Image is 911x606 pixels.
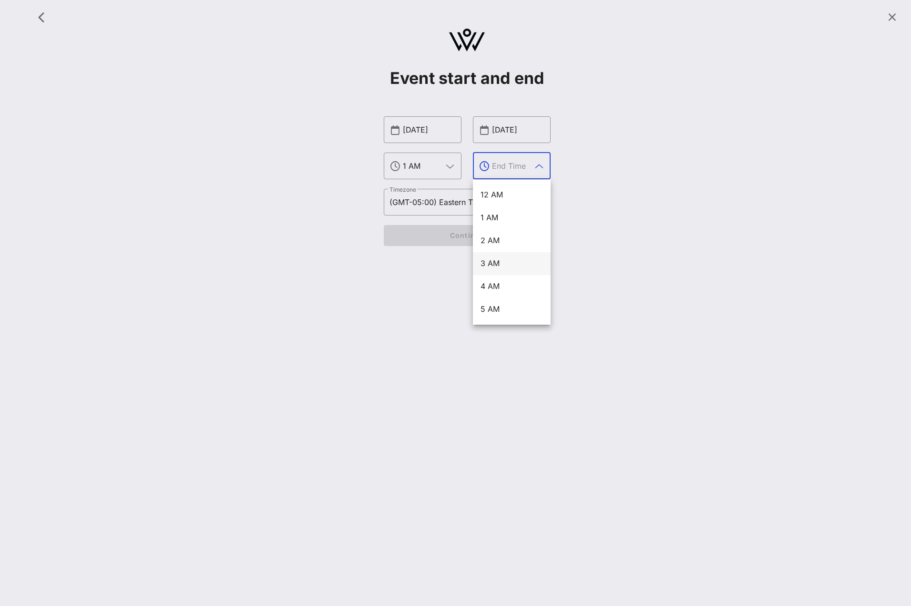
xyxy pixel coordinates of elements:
div: 5 AM [481,305,543,314]
div: 12 AM [481,190,543,199]
h1: Event start and end [384,69,551,88]
img: logo.svg [449,29,485,51]
div: 1 AM [481,213,543,222]
button: prepend icon [480,125,489,135]
button: prepend icon [391,125,399,135]
div: 4 AM [481,282,543,291]
label: Timezone [389,186,416,193]
div: 2 AM [481,236,543,245]
input: End Time [492,158,532,174]
div: 3 AM [481,259,543,268]
input: Start Time [403,158,442,174]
